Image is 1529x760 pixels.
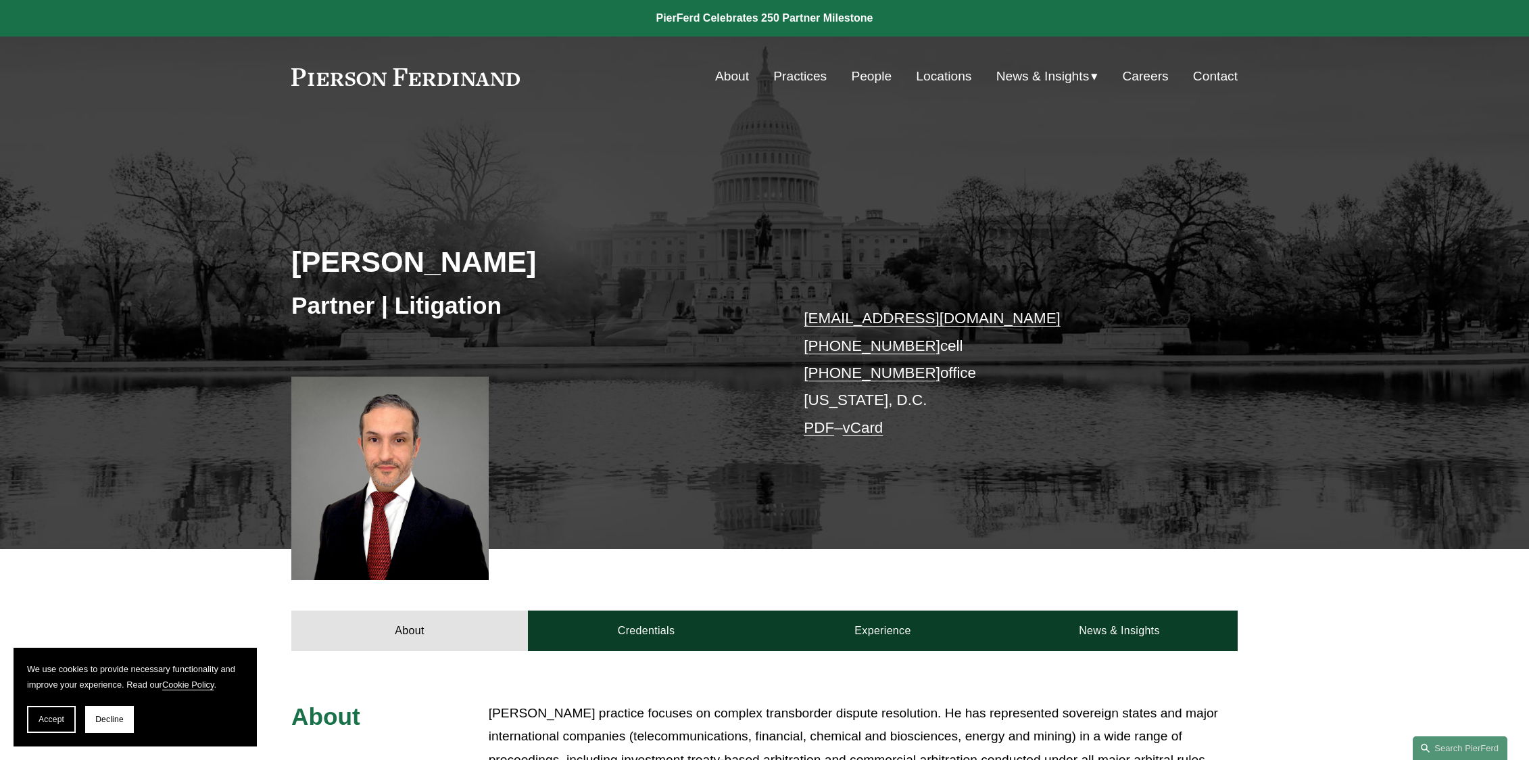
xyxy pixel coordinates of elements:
a: PDF [804,419,834,436]
a: Cookie Policy [162,680,214,690]
button: Decline [85,706,134,733]
a: [PHONE_NUMBER] [804,337,940,354]
a: About [715,64,749,89]
a: Search this site [1413,736,1507,760]
h3: Partner | Litigation [291,291,764,320]
a: News & Insights [1001,611,1238,651]
a: [PHONE_NUMBER] [804,364,940,381]
section: Cookie banner [14,648,257,746]
span: Accept [39,715,64,724]
a: vCard [843,419,883,436]
a: [EMAIL_ADDRESS][DOMAIN_NAME] [804,310,1060,327]
span: Decline [95,715,124,724]
span: About [291,703,360,730]
a: About [291,611,528,651]
a: Locations [916,64,971,89]
p: cell office [US_STATE], D.C. – [804,305,1198,442]
a: folder dropdown [996,64,1098,89]
p: We use cookies to provide necessary functionality and improve your experience. Read our . [27,661,243,692]
a: Careers [1122,64,1168,89]
button: Accept [27,706,76,733]
a: People [851,64,892,89]
a: Experience [764,611,1001,651]
span: News & Insights [996,65,1090,89]
a: Practices [773,64,827,89]
a: Credentials [528,611,764,651]
h2: [PERSON_NAME] [291,244,764,279]
a: Contact [1193,64,1238,89]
